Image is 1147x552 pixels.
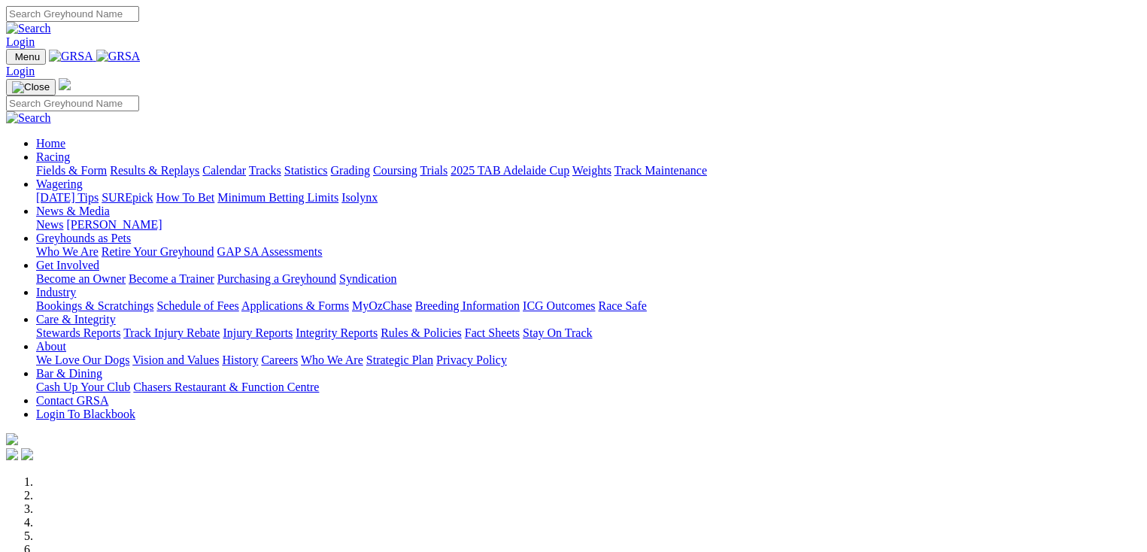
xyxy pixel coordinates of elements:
[129,272,214,285] a: Become a Trainer
[36,218,63,231] a: News
[284,164,328,177] a: Statistics
[241,299,349,312] a: Applications & Forms
[614,164,707,177] a: Track Maintenance
[36,326,120,339] a: Stewards Reports
[523,299,595,312] a: ICG Outcomes
[249,164,281,177] a: Tracks
[36,299,153,312] a: Bookings & Scratchings
[6,65,35,77] a: Login
[36,326,1141,340] div: Care & Integrity
[451,164,569,177] a: 2025 TAB Adelaide Cup
[110,164,199,177] a: Results & Replays
[123,326,220,339] a: Track Injury Rebate
[36,381,1141,394] div: Bar & Dining
[366,353,433,366] a: Strategic Plan
[301,353,363,366] a: Who We Are
[420,164,448,177] a: Trials
[132,353,219,366] a: Vision and Values
[59,78,71,90] img: logo-grsa-white.png
[36,177,83,190] a: Wagering
[436,353,507,366] a: Privacy Policy
[261,353,298,366] a: Careers
[36,381,130,393] a: Cash Up Your Club
[6,79,56,96] button: Toggle navigation
[21,448,33,460] img: twitter.svg
[133,381,319,393] a: Chasers Restaurant & Function Centre
[36,353,129,366] a: We Love Our Dogs
[36,313,116,326] a: Care & Integrity
[36,340,66,353] a: About
[156,191,215,204] a: How To Bet
[6,111,51,125] img: Search
[102,245,214,258] a: Retire Your Greyhound
[217,272,336,285] a: Purchasing a Greyhound
[36,272,1141,286] div: Get Involved
[36,245,1141,259] div: Greyhounds as Pets
[12,81,50,93] img: Close
[36,408,135,420] a: Login To Blackbook
[36,232,131,244] a: Greyhounds as Pets
[465,326,520,339] a: Fact Sheets
[102,191,153,204] a: SUREpick
[36,272,126,285] a: Become an Owner
[36,164,1141,177] div: Racing
[415,299,520,312] a: Breeding Information
[6,96,139,111] input: Search
[331,164,370,177] a: Grading
[15,51,40,62] span: Menu
[223,326,293,339] a: Injury Reports
[96,50,141,63] img: GRSA
[36,299,1141,313] div: Industry
[49,50,93,63] img: GRSA
[36,205,110,217] a: News & Media
[36,394,108,407] a: Contact GRSA
[36,353,1141,367] div: About
[156,299,238,312] a: Schedule of Fees
[341,191,378,204] a: Isolynx
[222,353,258,366] a: History
[36,259,99,271] a: Get Involved
[36,286,76,299] a: Industry
[523,326,592,339] a: Stay On Track
[36,164,107,177] a: Fields & Form
[36,218,1141,232] div: News & Media
[36,137,65,150] a: Home
[36,245,99,258] a: Who We Are
[296,326,378,339] a: Integrity Reports
[202,164,246,177] a: Calendar
[36,150,70,163] a: Racing
[381,326,462,339] a: Rules & Policies
[66,218,162,231] a: [PERSON_NAME]
[373,164,417,177] a: Coursing
[339,272,396,285] a: Syndication
[6,6,139,22] input: Search
[6,433,18,445] img: logo-grsa-white.png
[36,367,102,380] a: Bar & Dining
[6,22,51,35] img: Search
[598,299,646,312] a: Race Safe
[6,49,46,65] button: Toggle navigation
[217,191,338,204] a: Minimum Betting Limits
[36,191,1141,205] div: Wagering
[352,299,412,312] a: MyOzChase
[36,191,99,204] a: [DATE] Tips
[572,164,611,177] a: Weights
[217,245,323,258] a: GAP SA Assessments
[6,35,35,48] a: Login
[6,448,18,460] img: facebook.svg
